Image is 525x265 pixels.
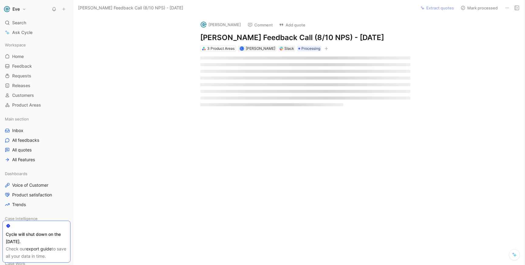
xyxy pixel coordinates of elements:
[2,126,70,135] a: Inbox
[301,46,320,52] span: Processing
[2,91,70,100] a: Customers
[12,192,52,198] span: Product satisfaction
[12,127,23,134] span: Inbox
[2,114,70,124] div: Main section
[240,47,243,50] div: L
[284,46,294,52] div: Slack
[2,214,70,223] div: Case Intelligence
[2,114,70,164] div: Main sectionInboxAll feedbacksAll quotesAll Features
[245,21,276,29] button: Comment
[2,145,70,155] a: All quotes
[12,157,35,163] span: All Features
[246,46,275,51] span: [PERSON_NAME]
[5,171,27,177] span: Dashboards
[2,214,70,254] div: Case IntelligenceInboxFeaturesVoC Case Intelligence
[12,147,32,153] span: All quotes
[458,4,500,12] button: Mark processed
[78,4,183,12] span: [PERSON_NAME] Feedback Call (8/10 NPS) - [DATE]
[5,116,29,122] span: Main section
[6,231,67,245] div: Cycle will shut down on the [DATE].
[200,33,410,42] h1: [PERSON_NAME] Feedback Call (8/10 NPS) - [DATE]
[6,245,67,260] div: Check our to save all your data in time.
[2,181,70,190] a: Voice of Customer
[2,18,70,27] div: Search
[12,102,41,108] span: Product Areas
[12,182,48,188] span: Voice of Customer
[5,42,26,48] span: Workspace
[2,136,70,145] a: All feedbacks
[2,62,70,71] a: Feedback
[2,190,70,199] a: Product satisfaction
[418,4,457,12] button: Extract quotes
[2,100,70,110] a: Product Areas
[12,73,31,79] span: Requests
[2,71,70,80] a: Requests
[297,46,321,52] div: Processing
[12,202,26,208] span: Trends
[12,19,26,26] span: Search
[2,169,70,178] div: Dashboards
[12,83,30,89] span: Releases
[2,5,28,13] button: EveEve
[201,22,207,28] img: logo
[2,155,70,164] a: All Features
[12,92,34,98] span: Customers
[207,46,235,52] div: 3 Product Areas
[12,137,39,143] span: All feedbacks
[12,6,20,12] h1: Eve
[2,81,70,90] a: Releases
[2,200,70,209] a: Trends
[12,63,32,69] span: Feedback
[12,53,24,59] span: Home
[2,40,70,49] div: Workspace
[2,169,70,209] div: DashboardsVoice of CustomerProduct satisfactionTrends
[276,21,308,29] button: Add quote
[2,28,70,37] a: Ask Cycle
[4,6,10,12] img: Eve
[26,246,52,251] a: export guide
[12,29,33,36] span: Ask Cycle
[5,216,38,222] span: Case Intelligence
[198,20,244,29] button: logo[PERSON_NAME]
[2,52,70,61] a: Home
